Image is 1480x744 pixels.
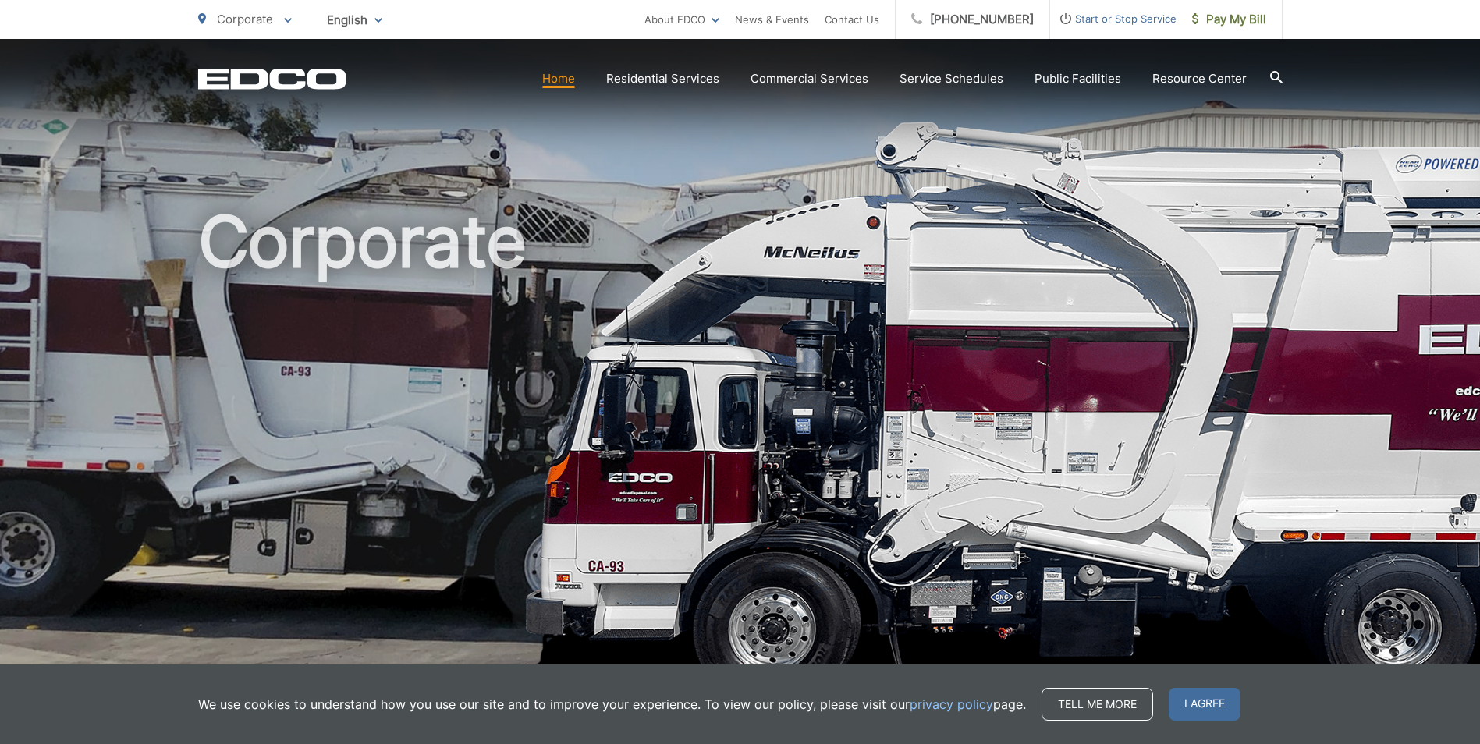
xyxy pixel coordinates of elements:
[198,203,1283,696] h1: Corporate
[910,695,993,714] a: privacy policy
[735,10,809,29] a: News & Events
[1042,688,1153,721] a: Tell me more
[1192,10,1266,29] span: Pay My Bill
[217,12,273,27] span: Corporate
[751,69,868,88] a: Commercial Services
[198,68,346,90] a: EDCD logo. Return to the homepage.
[198,695,1026,714] p: We use cookies to understand how you use our site and to improve your experience. To view our pol...
[1152,69,1247,88] a: Resource Center
[644,10,719,29] a: About EDCO
[542,69,575,88] a: Home
[315,6,394,34] span: English
[1035,69,1121,88] a: Public Facilities
[825,10,879,29] a: Contact Us
[900,69,1003,88] a: Service Schedules
[1169,688,1240,721] span: I agree
[606,69,719,88] a: Residential Services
